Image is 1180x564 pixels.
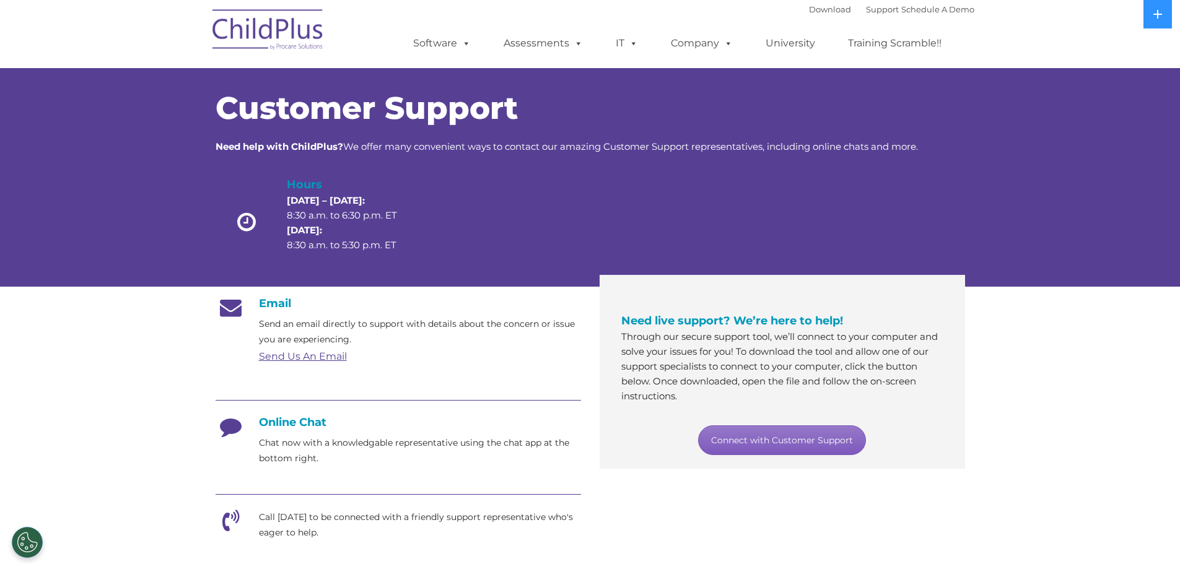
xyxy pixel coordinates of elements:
h4: Email [216,297,581,310]
span: Customer Support [216,89,518,127]
strong: Need help with ChildPlus? [216,141,343,152]
img: ChildPlus by Procare Solutions [206,1,330,63]
a: Software [401,31,483,56]
p: Chat now with a knowledgable representative using the chat app at the bottom right. [259,435,581,466]
span: We offer many convenient ways to contact our amazing Customer Support representatives, including ... [216,141,918,152]
button: Cookies Settings [12,527,43,558]
p: Through our secure support tool, we’ll connect to your computer and solve your issues for you! To... [621,329,943,404]
strong: [DATE] – [DATE]: [287,194,365,206]
p: Call [DATE] to be connected with a friendly support representative who's eager to help. [259,510,581,540]
span: Need live support? We’re here to help! [621,314,843,328]
font: | [809,4,974,14]
a: Training Scramble!! [836,31,954,56]
a: Connect with Customer Support [698,425,866,455]
p: 8:30 a.m. to 6:30 p.m. ET 8:30 a.m. to 5:30 p.m. ET [287,193,418,253]
a: Download [809,4,851,14]
a: University [753,31,828,56]
h4: Online Chat [216,415,581,429]
a: Schedule A Demo [901,4,974,14]
a: IT [603,31,650,56]
p: Send an email directly to support with details about the concern or issue you are experiencing. [259,316,581,347]
h4: Hours [287,176,418,193]
a: Support [866,4,899,14]
a: Company [658,31,745,56]
strong: [DATE]: [287,224,322,236]
a: Assessments [491,31,595,56]
a: Send Us An Email [259,350,347,362]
